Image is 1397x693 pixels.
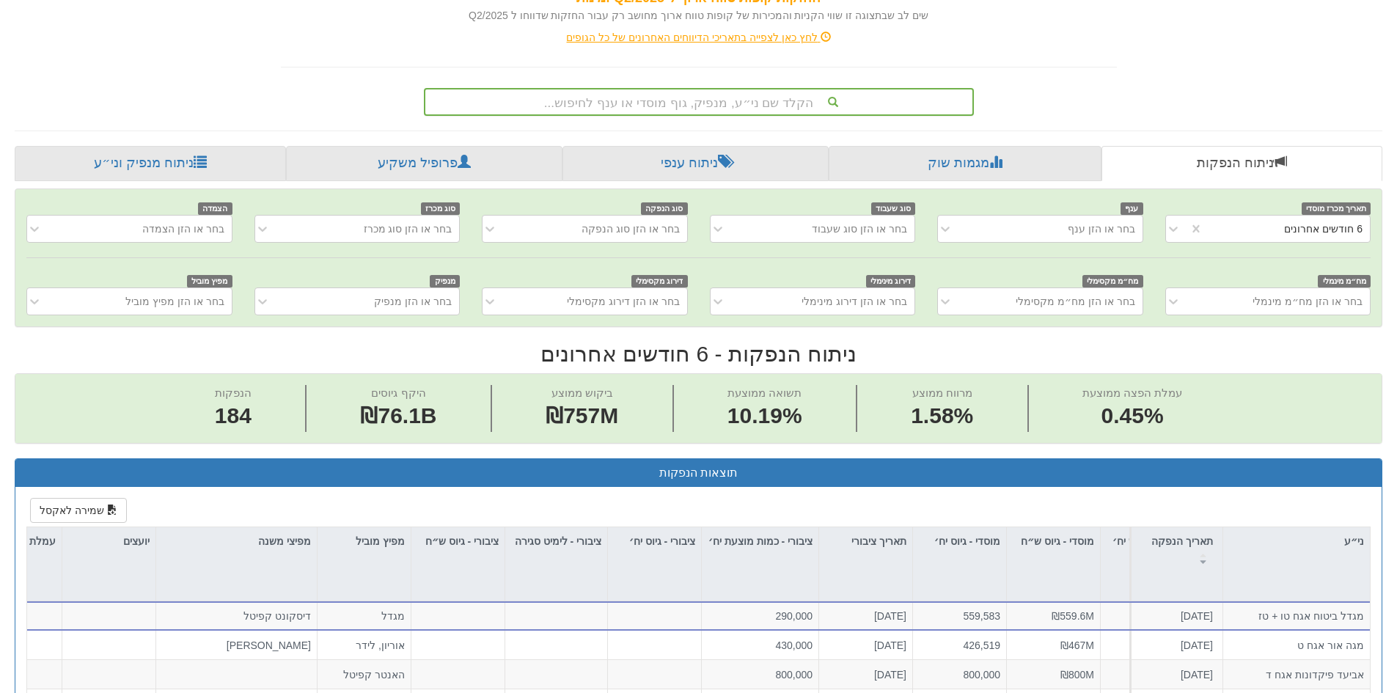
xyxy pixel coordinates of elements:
[15,146,286,181] a: ניתוח מנפיק וני״ע
[1107,667,1188,682] div: 907,100
[825,638,906,653] div: [DATE]
[215,400,252,432] span: 184
[323,609,405,623] div: מגדל
[162,609,311,623] div: דיסקונט קפיטל
[1052,610,1094,622] span: ₪559.6M
[198,202,232,215] span: הצמדה
[1223,527,1370,555] div: ני״ע
[323,667,405,682] div: האנטר קפיטל
[1121,202,1143,215] span: ענף
[364,221,452,236] div: בחר או הזן סוג מכרז
[608,527,701,572] div: ציבורי - גיוס יח׳
[360,403,436,428] span: ₪76.1B
[708,609,813,623] div: 290,000
[871,202,916,215] span: סוג שעבוד
[551,386,613,399] span: ביקוש ממוצע
[829,146,1101,181] a: מגמות שוק
[371,386,425,399] span: היקף גיוסים
[1060,669,1094,681] span: ₪800M
[1229,638,1364,653] div: מגה אור אגח ט
[430,275,460,287] span: מנפיק
[318,527,411,555] div: מפיץ מוביל
[1284,221,1363,236] div: 6 חודשים אחרונים
[156,527,317,555] div: מפיצי משנה
[1107,609,1188,623] div: 1,092,433
[866,275,916,287] span: דירוג מינימלי
[187,275,232,287] span: מפיץ מוביל
[1082,386,1182,399] span: עמלת הפצה ממוצעת
[162,638,311,653] div: [PERSON_NAME]
[323,638,405,653] div: אוריון, לידר
[825,667,906,682] div: [DATE]
[582,221,680,236] div: בחר או הזן סוג הנפקה
[15,342,1382,366] h2: ניתוח הנפקות - 6 חודשים אחרונים
[30,498,127,523] button: שמירה לאקסל
[1007,527,1100,572] div: מוסדי - גיוס ש״ח
[727,400,802,432] span: 10.19%
[1082,400,1182,432] span: 0.45%
[1229,609,1364,623] div: מגדל ביטוח אגח טו + טז
[562,146,829,181] a: ניתוח ענפי
[702,527,818,572] div: ציבורי - כמות מוצעת יח׳
[26,466,1371,480] h3: תוצאות הנפקות
[631,275,688,287] span: דירוג מקסימלי
[1101,146,1382,181] a: ניתוח הנפקות
[1302,202,1371,215] span: תאריך מכרז מוסדי
[912,386,972,399] span: מרווח ממוצע
[1068,221,1135,236] div: בחר או הזן ענף
[708,667,813,682] div: 800,000
[1136,667,1213,682] div: [DATE]
[1318,275,1371,287] span: מח״מ מינמלי
[374,294,452,309] div: בחר או הזן מנפיק
[215,386,252,399] span: הנפקות
[1136,609,1213,623] div: [DATE]
[641,202,688,215] span: סוג הנפקה
[281,8,1117,23] div: שים לב שבתצוגה זו שווי הקניות והמכירות של קופות טווח ארוך מחושב רק עבור החזקות שדווחו ל Q2/2025
[1229,667,1364,682] div: אביעד פיקדונות אגח ד
[270,30,1128,45] div: לחץ כאן לצפייה בתאריכי הדיווחים האחרונים של כל הגופים
[825,609,906,623] div: [DATE]
[911,400,973,432] span: 1.58%
[708,638,813,653] div: 430,000
[802,294,907,309] div: בחר או הזן דירוג מינימלי
[125,294,224,309] div: בחר או הזן מפיץ מוביל
[1136,638,1213,653] div: [DATE]
[812,221,907,236] div: בחר או הזן סוג שעבוד
[727,386,802,399] span: תשואה ממוצעת
[286,146,562,181] a: פרופיל משקיע
[1060,639,1094,651] span: ₪467M
[1107,638,1188,653] div: 818,305
[1132,527,1222,572] div: תאריך הנפקה
[819,527,912,555] div: תאריך ציבורי
[1253,294,1363,309] div: בחר או הזן מח״מ מינמלי
[411,527,505,572] div: ציבורי - גיוס ש״ח
[62,527,155,555] div: יועצים
[567,294,680,309] div: בחר או הזן דירוג מקסימלי
[546,403,618,428] span: ₪757M
[1082,275,1143,287] span: מח״מ מקסימלי
[505,527,607,572] div: ציבורי - לימיט סגירה
[425,89,972,114] div: הקלד שם ני״ע, מנפיק, גוף מוסדי או ענף לחיפוש...
[1016,294,1135,309] div: בחר או הזן מח״מ מקסימלי
[919,638,1000,653] div: 426,519
[913,527,1006,572] div: מוסדי - גיוס יח׳
[142,221,224,236] div: בחר או הזן הצמדה
[919,667,1000,682] div: 800,000
[421,202,461,215] span: סוג מכרז
[919,609,1000,623] div: 559,583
